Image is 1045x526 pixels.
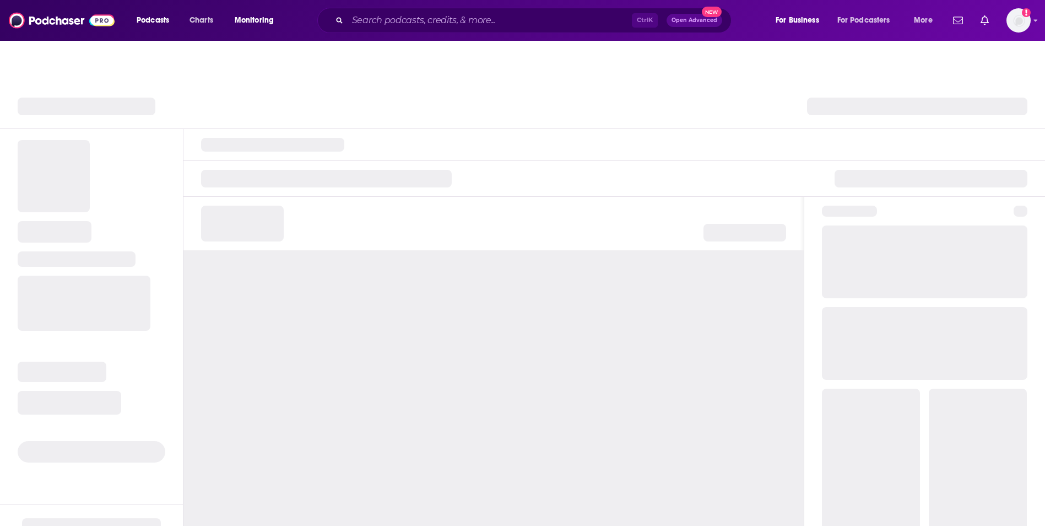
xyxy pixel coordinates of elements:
span: Podcasts [137,13,169,28]
span: More [914,13,933,28]
span: Charts [189,13,213,28]
span: Open Advanced [672,18,717,23]
span: Logged in as alisontucker [1006,8,1031,33]
svg: Add a profile image [1022,8,1031,17]
img: User Profile [1006,8,1031,33]
a: Charts [182,12,220,29]
span: Ctrl K [632,13,658,28]
input: Search podcasts, credits, & more... [348,12,632,29]
span: Monitoring [235,13,274,28]
button: Show profile menu [1006,8,1031,33]
button: open menu [129,12,183,29]
button: open menu [227,12,288,29]
span: For Business [776,13,819,28]
img: Podchaser - Follow, Share and Rate Podcasts [9,10,115,31]
a: Show notifications dropdown [949,11,967,30]
button: Open AdvancedNew [667,14,722,27]
button: open menu [906,12,946,29]
a: Show notifications dropdown [976,11,993,30]
div: Search podcasts, credits, & more... [328,8,742,33]
span: For Podcasters [837,13,890,28]
span: New [702,7,722,17]
button: open menu [768,12,833,29]
button: open menu [830,12,906,29]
